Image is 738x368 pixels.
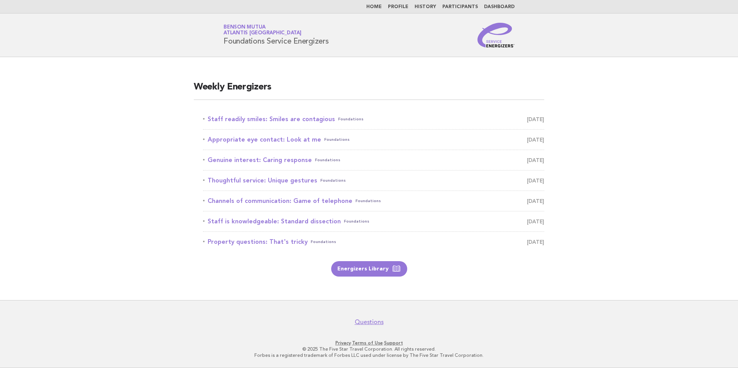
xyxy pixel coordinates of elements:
a: Questions [355,318,384,326]
a: Energizers Library [331,261,407,277]
span: Foundations [324,134,350,145]
p: · · [133,340,605,346]
span: Foundations [320,175,346,186]
a: Home [366,5,382,9]
span: [DATE] [527,175,544,186]
span: Foundations [355,196,381,206]
a: Terms of Use [352,340,383,346]
p: Forbes is a registered trademark of Forbes LLC used under license by The Five Star Travel Corpora... [133,352,605,358]
span: Foundations [338,114,364,125]
span: Foundations [315,155,340,165]
a: Appropriate eye contact: Look at meFoundations [DATE] [203,134,544,145]
a: Thoughtful service: Unique gesturesFoundations [DATE] [203,175,544,186]
span: [DATE] [527,196,544,206]
a: Staff readily smiles: Smiles are contagiousFoundations [DATE] [203,114,544,125]
span: Foundations [311,236,336,247]
img: Service Energizers [477,23,515,47]
a: Support [384,340,403,346]
span: [DATE] [527,216,544,227]
span: [DATE] [527,114,544,125]
span: [DATE] [527,236,544,247]
a: Channels of communication: Game of telephoneFoundations [DATE] [203,196,544,206]
h1: Foundations Service Energizers [223,25,329,45]
a: Privacy [335,340,351,346]
a: Profile [388,5,408,9]
a: Genuine interest: Caring responseFoundations [DATE] [203,155,544,165]
span: [DATE] [527,155,544,165]
span: Atlantis [GEOGRAPHIC_DATA] [223,31,301,36]
a: Property questions: That's trickyFoundations [DATE] [203,236,544,247]
a: Dashboard [484,5,515,9]
h2: Weekly Energizers [194,81,544,100]
span: Foundations [344,216,369,227]
a: History [415,5,436,9]
a: Benson MutuaAtlantis [GEOGRAPHIC_DATA] [223,25,301,35]
p: © 2025 The Five Star Travel Corporation. All rights reserved. [133,346,605,352]
a: Staff is knowledgeable: Standard dissectionFoundations [DATE] [203,216,544,227]
span: [DATE] [527,134,544,145]
a: Participants [442,5,478,9]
